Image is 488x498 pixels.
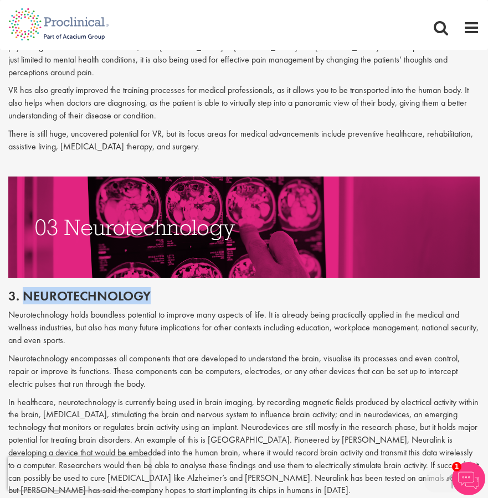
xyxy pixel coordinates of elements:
[8,457,150,490] iframe: reCAPTCHA
[452,462,485,495] img: Chatbot
[8,309,480,347] p: Neurotechnology holds boundless potential to improve many aspects of life. It is already being pr...
[8,396,480,497] p: In healthcare, neurotechnology is currently being used in brain imaging, by recording magnetic fi...
[8,289,480,303] h2: 3. Neurotechnology
[452,462,461,471] span: 1
[8,28,480,79] p: Virtual reality has been around for some time. However, it is now being increasingly used to trea...
[8,84,480,122] p: VR has also greatly improved the training processes for medical professionals, as it allows you t...
[8,128,480,153] p: There is still huge, uncovered potential for VR, but its focus areas for medical advancements inc...
[8,352,480,391] p: Neurotechnology encompasses all components that are developed to understand the brain, visualise ...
